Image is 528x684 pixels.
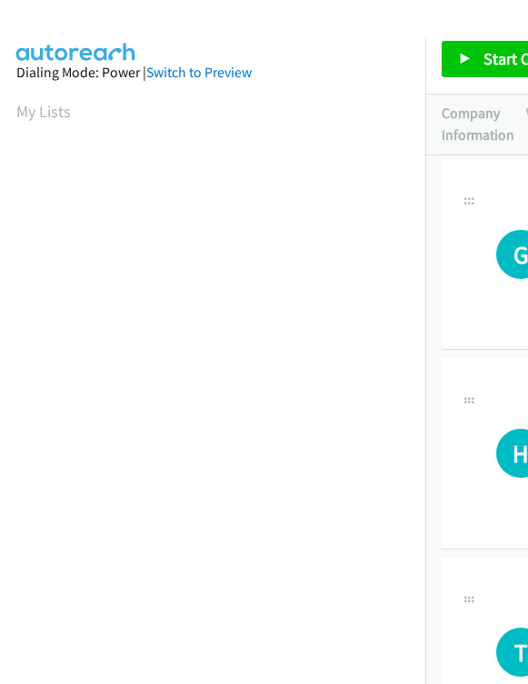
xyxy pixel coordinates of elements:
[16,62,409,84] div: Dialing Mode: Power |
[475,270,528,414] iframe: Resource Center
[16,101,71,122] a: My Lists
[146,64,252,81] a: Switch to Preview
[442,103,493,145] p: Company Information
